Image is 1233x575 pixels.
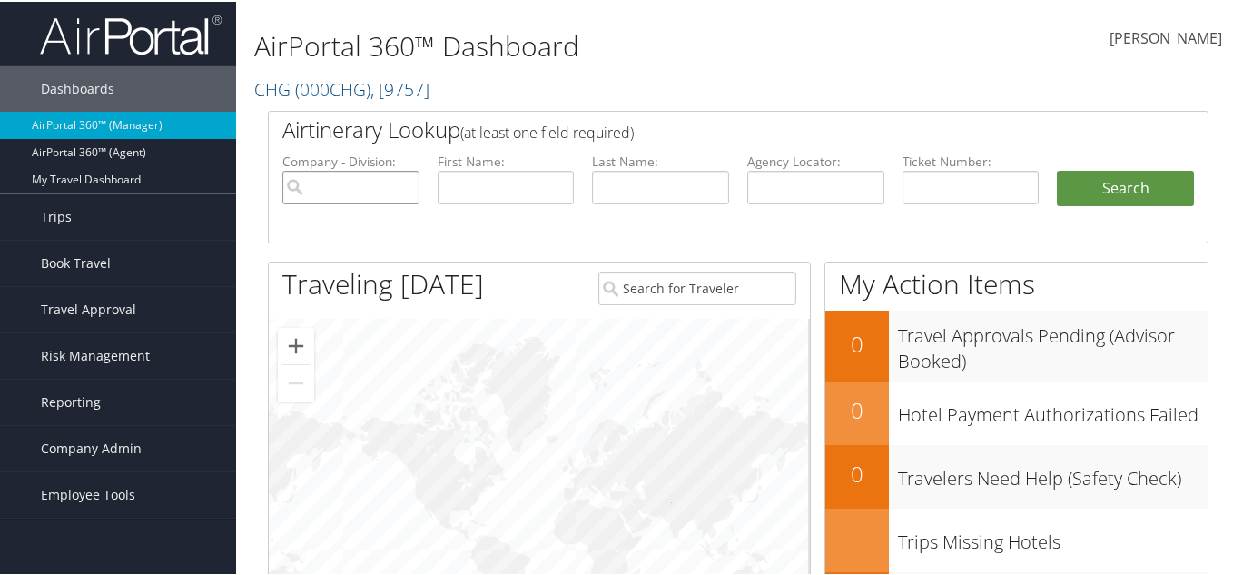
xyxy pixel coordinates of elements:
[825,457,889,488] h2: 0
[825,263,1208,302] h1: My Action Items
[898,392,1208,426] h3: Hotel Payment Authorizations Failed
[747,151,884,169] label: Agency Locator:
[254,75,429,100] a: CHG
[1110,26,1222,46] span: [PERSON_NAME]
[41,239,111,284] span: Book Travel
[41,471,135,516] span: Employee Tools
[41,193,72,238] span: Trips
[295,75,370,100] span: ( 000CHG )
[825,443,1208,507] a: 0Travelers Need Help (Safety Check)
[898,455,1208,490] h3: Travelers Need Help (Safety Check)
[370,75,429,100] span: , [ 9757 ]
[1110,9,1222,65] a: [PERSON_NAME]
[40,12,222,55] img: airportal-logo.png
[438,151,575,169] label: First Name:
[460,121,634,141] span: (at least one field required)
[825,380,1208,443] a: 0Hotel Payment Authorizations Failed
[282,151,419,169] label: Company - Division:
[825,393,889,424] h2: 0
[282,113,1116,144] h2: Airtinerary Lookup
[278,363,314,400] button: Zoom out
[41,332,150,377] span: Risk Management
[41,285,136,331] span: Travel Approval
[41,64,114,110] span: Dashboards
[825,327,889,358] h2: 0
[254,25,900,64] h1: AirPortal 360™ Dashboard
[1057,169,1194,205] button: Search
[278,326,314,362] button: Zoom in
[903,151,1040,169] label: Ticket Number:
[592,151,729,169] label: Last Name:
[598,270,796,303] input: Search for Traveler
[41,378,101,423] span: Reporting
[825,507,1208,570] a: Trips Missing Hotels
[282,263,484,302] h1: Traveling [DATE]
[825,309,1208,379] a: 0Travel Approvals Pending (Advisor Booked)
[41,424,142,470] span: Company Admin
[898,312,1208,372] h3: Travel Approvals Pending (Advisor Booked)
[898,519,1208,553] h3: Trips Missing Hotels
